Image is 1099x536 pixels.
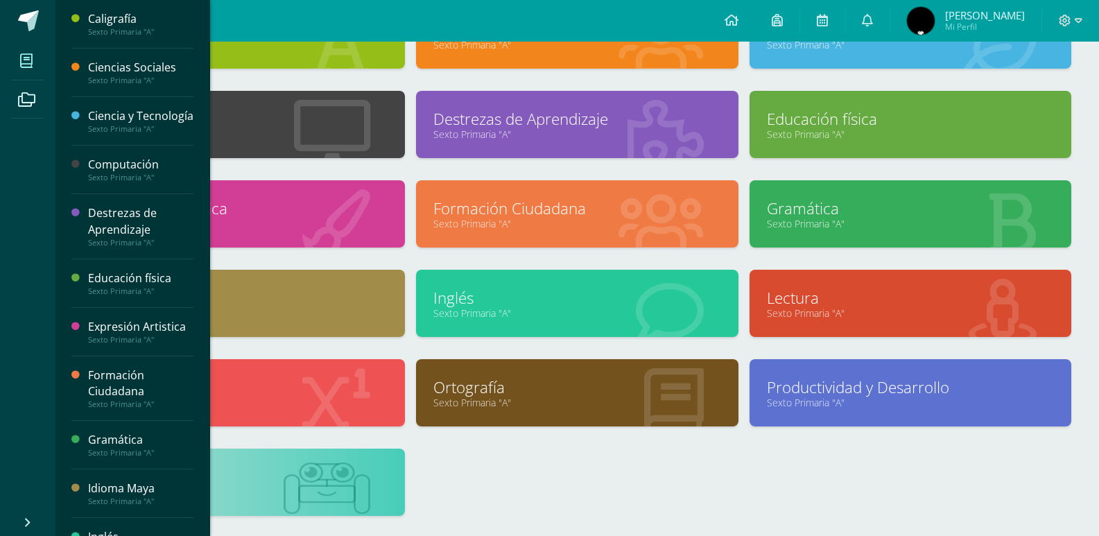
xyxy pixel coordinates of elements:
div: Destrezas de Aprendizaje [88,205,193,237]
div: Sexto Primaria "A" [88,286,193,296]
img: 3b5d3dbc273b296c7711c4ad59741bbc.png [907,7,935,35]
div: Sexto Primaria "A" [88,238,193,248]
a: Inglés [433,287,720,309]
div: Educación física [88,270,193,286]
a: Sexto Primaria "A" [101,128,388,141]
div: Caligrafía [88,11,193,27]
a: Sexto Primaria "A" [433,396,720,409]
div: Sexto Primaria "A" [88,27,193,37]
div: Sexto Primaria "A" [88,448,193,458]
a: Destrezas de AprendizajeSexto Primaria "A" [88,205,193,247]
a: Formación Ciudadana [433,198,720,219]
a: Gramática [767,198,1054,219]
div: Gramática [88,432,193,448]
div: Sexto Primaria "A" [88,76,193,85]
a: Matemáticas [101,377,388,398]
span: Mi Perfil [945,21,1025,33]
a: Sexto Primaria "A" [433,128,720,141]
a: Educación físicaSexto Primaria "A" [88,270,193,296]
a: Sexto Primaria "A" [767,38,1054,51]
div: Formación Ciudadana [88,368,193,399]
a: CaligrafíaSexto Primaria "A" [88,11,193,37]
a: Productividad y Desarrollo [767,377,1054,398]
a: Sexto Primaria "A" [101,38,388,51]
a: Sexto Primaria "A" [767,306,1054,320]
a: Ortografía [433,377,720,398]
a: Sexto Primaria "A" [101,396,388,409]
a: Ciencia y TecnologíaSexto Primaria "A" [88,108,193,134]
a: Sexto Primaria "A" [101,217,388,230]
a: ComputaciónSexto Primaria "A" [88,157,193,182]
a: Formación CiudadanaSexto Primaria "A" [88,368,193,409]
span: [PERSON_NAME] [945,8,1025,22]
a: Sexto Primaria "A" [433,217,720,230]
a: Sexto Primaria "A" [767,128,1054,141]
div: Ciencias Sociales [88,60,193,76]
a: Sexto Primaria "A" [101,306,388,320]
div: Sexto Primaria "A" [88,335,193,345]
a: Sexto Primaria "A" [433,38,720,51]
a: Expresión ArtisticaSexto Primaria "A" [88,319,193,345]
a: Destrezas de Aprendizaje [433,108,720,130]
a: Idioma MayaSexto Primaria "A" [88,481,193,506]
div: Computación [88,157,193,173]
div: Idioma Maya [88,481,193,496]
a: Sexto Primaria "A" [767,396,1054,409]
a: Sexto Primaria "A" [767,217,1054,230]
a: GramáticaSexto Primaria "A" [88,432,193,458]
a: Computación [101,108,388,130]
a: Expresión Artistica [101,198,388,219]
div: Sexto Primaria "A" [88,124,193,134]
a: Ciencias SocialesSexto Primaria "A" [88,60,193,85]
a: Sexto Primaria "A" [433,306,720,320]
a: Idioma Maya [101,287,388,309]
div: Ciencia y Tecnología [88,108,193,124]
div: Sexto Primaria "A" [88,399,193,409]
a: Sexto Primaria "U" [101,485,388,499]
a: Educación física [767,108,1054,130]
img: bot1.png [284,462,370,515]
div: Sexto Primaria "A" [88,173,193,182]
div: Sexto Primaria "A" [88,496,193,506]
div: Expresión Artistica [88,319,193,335]
a: Lectura [767,287,1054,309]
